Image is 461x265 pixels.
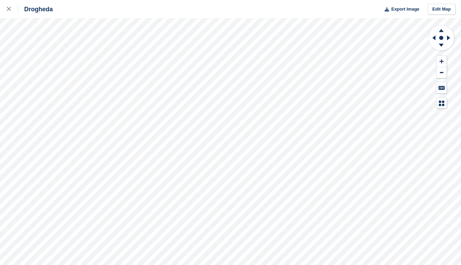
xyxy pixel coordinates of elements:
[436,98,447,109] button: Map Legend
[436,67,447,78] button: Zoom Out
[428,4,456,15] a: Edit Map
[436,56,447,67] button: Zoom In
[18,5,53,13] div: Drogheda
[391,6,419,13] span: Export Image
[436,82,447,93] button: Keyboard Shortcuts
[381,4,419,15] button: Export Image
